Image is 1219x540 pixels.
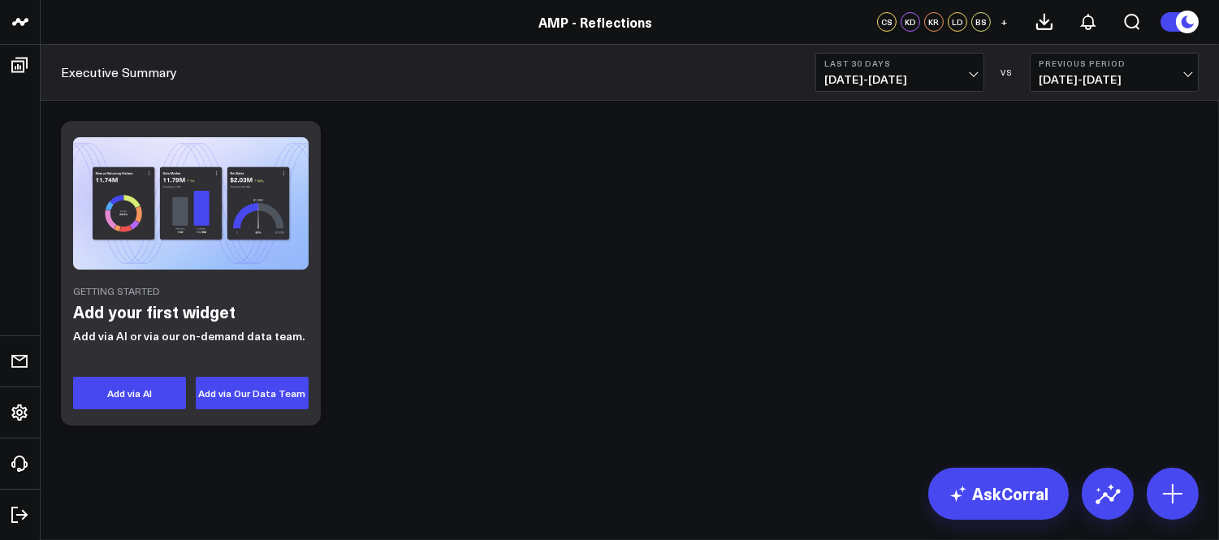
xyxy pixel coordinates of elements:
p: Add via AI or via our on-demand data team. [73,328,309,344]
div: CS [877,12,897,32]
b: Last 30 Days [824,58,975,68]
a: Executive Summary [61,63,177,81]
button: Add via Our Data Team [196,377,309,409]
div: BS [971,12,991,32]
button: Add via AI [73,377,186,409]
a: AskCorral [928,468,1069,520]
h2: Add your first widget [73,300,309,324]
span: + [1001,16,1009,28]
button: Previous Period[DATE]-[DATE] [1030,53,1199,92]
button: Last 30 Days[DATE]-[DATE] [815,53,984,92]
div: KD [901,12,920,32]
div: KR [924,12,944,32]
span: [DATE] - [DATE] [824,73,975,86]
div: LD [948,12,967,32]
b: Previous Period [1039,58,1190,68]
div: Getting Started [73,286,309,296]
button: + [995,12,1014,32]
div: VS [992,67,1022,77]
a: AMP - Reflections [538,13,652,31]
span: [DATE] - [DATE] [1039,73,1190,86]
